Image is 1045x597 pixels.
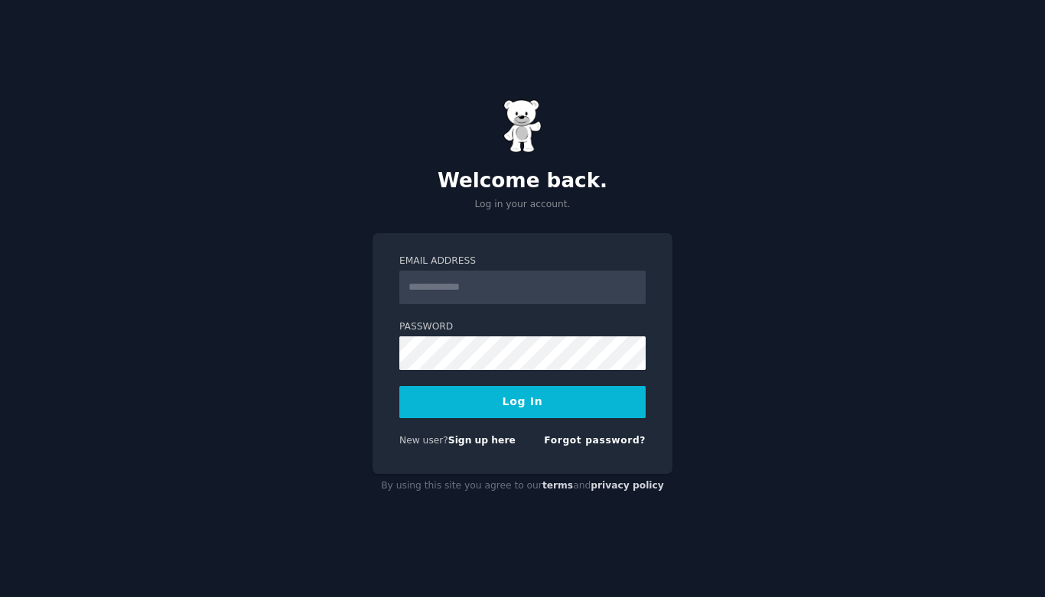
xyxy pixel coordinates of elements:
[399,386,646,418] button: Log In
[544,435,646,446] a: Forgot password?
[399,320,646,334] label: Password
[373,169,672,193] h2: Welcome back.
[591,480,664,491] a: privacy policy
[503,99,542,153] img: Gummy Bear
[399,435,448,446] span: New user?
[542,480,573,491] a: terms
[448,435,516,446] a: Sign up here
[399,255,646,268] label: Email Address
[373,198,672,212] p: Log in your account.
[373,474,672,498] div: By using this site you agree to our and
